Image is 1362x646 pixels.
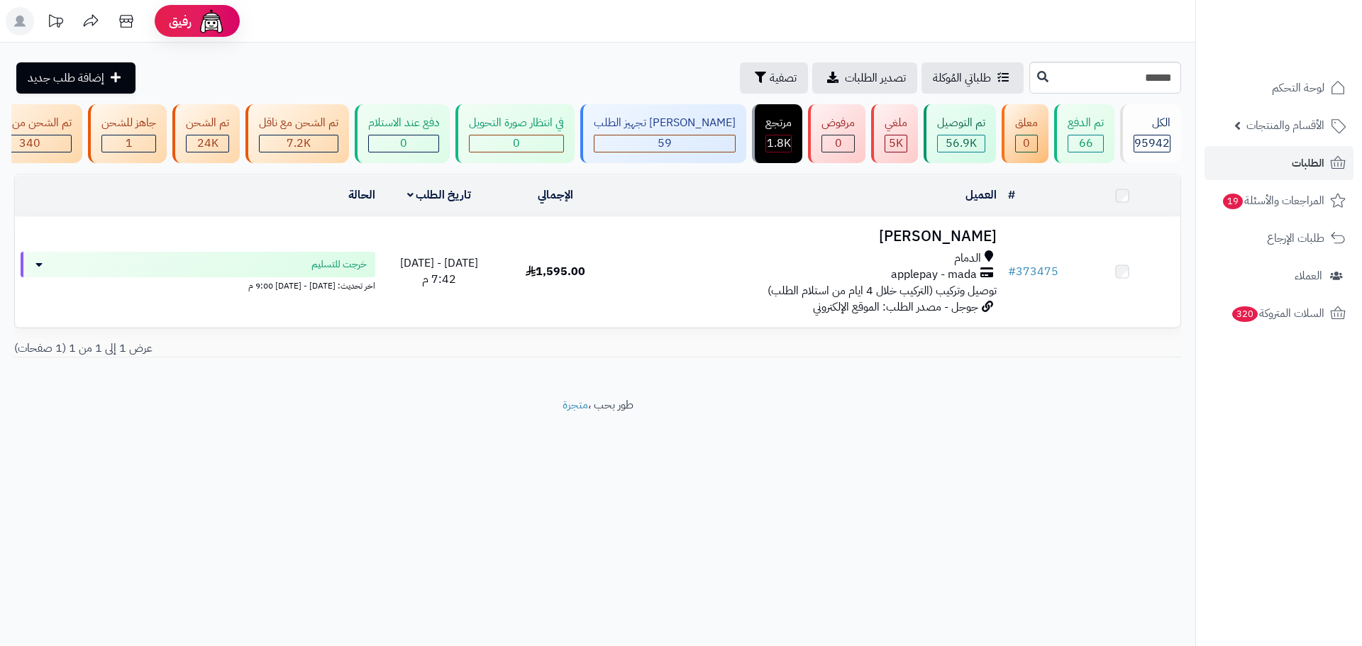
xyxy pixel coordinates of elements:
[1051,104,1117,163] a: تم الدفع 66
[938,135,985,152] div: 56884
[1023,135,1030,152] span: 0
[740,62,808,94] button: تصفية
[868,104,921,163] a: ملغي 5K
[889,135,903,152] span: 5K
[770,69,797,87] span: تصفية
[243,104,352,163] a: تم الشحن مع ناقل 7.2K
[933,69,991,87] span: طلباتي المُوكلة
[1134,135,1170,152] span: 95942
[469,115,564,131] div: في انتظار صورة التحويل
[538,186,573,204] a: الإجمالي
[1205,184,1353,218] a: المراجعات والأسئلة19
[38,7,73,39] a: تحديثات المنصة
[885,135,907,152] div: 4992
[1068,115,1104,131] div: تم الدفع
[965,186,997,204] a: العميل
[891,267,977,283] span: applepay - mada
[1068,135,1103,152] div: 66
[1008,263,1016,280] span: #
[1016,135,1037,152] div: 0
[822,135,854,152] div: 0
[594,115,736,131] div: [PERSON_NAME] تجهيز الطلب
[954,250,981,267] span: الدمام
[946,135,977,152] span: 56.9K
[85,104,170,163] a: جاهز للشحن 1
[1008,186,1015,204] a: #
[311,257,367,272] span: خرجت للتسليم
[259,115,338,131] div: تم الشحن مع ناقل
[845,69,906,87] span: تصدير الطلبات
[169,13,192,30] span: رفيق
[1015,115,1038,131] div: معلق
[197,135,218,152] span: 24K
[369,135,438,152] div: 0
[999,104,1051,163] a: معلق 0
[21,277,375,292] div: اخر تحديث: [DATE] - [DATE] 9:00 م
[620,228,997,245] h3: [PERSON_NAME]
[187,135,228,152] div: 24037
[658,135,672,152] span: 59
[937,115,985,131] div: تم التوصيل
[835,135,842,152] span: 0
[577,104,749,163] a: [PERSON_NAME] تجهيز الطلب 59
[1246,116,1324,135] span: الأقسام والمنتجات
[1231,303,1324,323] span: السلات المتروكة
[19,135,40,152] span: 340
[1267,228,1324,248] span: طلبات الإرجاع
[407,186,472,204] a: تاريخ الطلب
[368,115,439,131] div: دفع عند الاستلام
[126,135,133,152] span: 1
[186,115,229,131] div: تم الشحن
[765,115,792,131] div: مرتجع
[1295,266,1322,286] span: العملاء
[1205,221,1353,255] a: طلبات الإرجاع
[170,104,243,163] a: تم الشحن 24K
[4,340,598,357] div: عرض 1 إلى 1 من 1 (1 صفحات)
[812,62,917,94] a: تصدير الطلبات
[766,135,791,152] div: 1829
[1205,259,1353,293] a: العملاء
[813,299,978,316] span: جوجل - مصدر الطلب: الموقع الإلكتروني
[513,135,520,152] span: 0
[1232,306,1258,322] span: 320
[1272,78,1324,98] span: لوحة التحكم
[563,396,588,413] a: متجرة
[453,104,577,163] a: في انتظار صورة التحويل 0
[1079,135,1093,152] span: 66
[768,282,997,299] span: توصيل وتركيب (التركيب خلال 4 ايام من استلام الطلب)
[921,62,1024,94] a: طلباتي المُوكلة
[1205,296,1353,330] a: السلات المتروكة320
[1292,153,1324,173] span: الطلبات
[885,115,907,131] div: ملغي
[1117,104,1184,163] a: الكل95942
[921,104,999,163] a: تم التوصيل 56.9K
[352,104,453,163] a: دفع عند الاستلام 0
[749,104,805,163] a: مرتجع 1.8K
[28,69,104,87] span: إضافة طلب جديد
[348,186,375,204] a: الحالة
[470,135,563,152] div: 0
[1222,191,1324,211] span: المراجعات والأسئلة
[287,135,311,152] span: 7.2K
[1134,115,1170,131] div: الكل
[102,135,155,152] div: 1
[1223,194,1243,209] span: 19
[197,7,226,35] img: ai-face.png
[400,135,407,152] span: 0
[805,104,868,163] a: مرفوض 0
[821,115,855,131] div: مرفوض
[16,62,135,94] a: إضافة طلب جديد
[260,135,338,152] div: 7222
[594,135,735,152] div: 59
[101,115,156,131] div: جاهز للشحن
[1205,146,1353,180] a: الطلبات
[526,263,585,280] span: 1,595.00
[1266,36,1349,66] img: logo-2.png
[767,135,791,152] span: 1.8K
[1205,71,1353,105] a: لوحة التحكم
[1008,263,1058,280] a: #373475
[400,255,478,288] span: [DATE] - [DATE] 7:42 م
